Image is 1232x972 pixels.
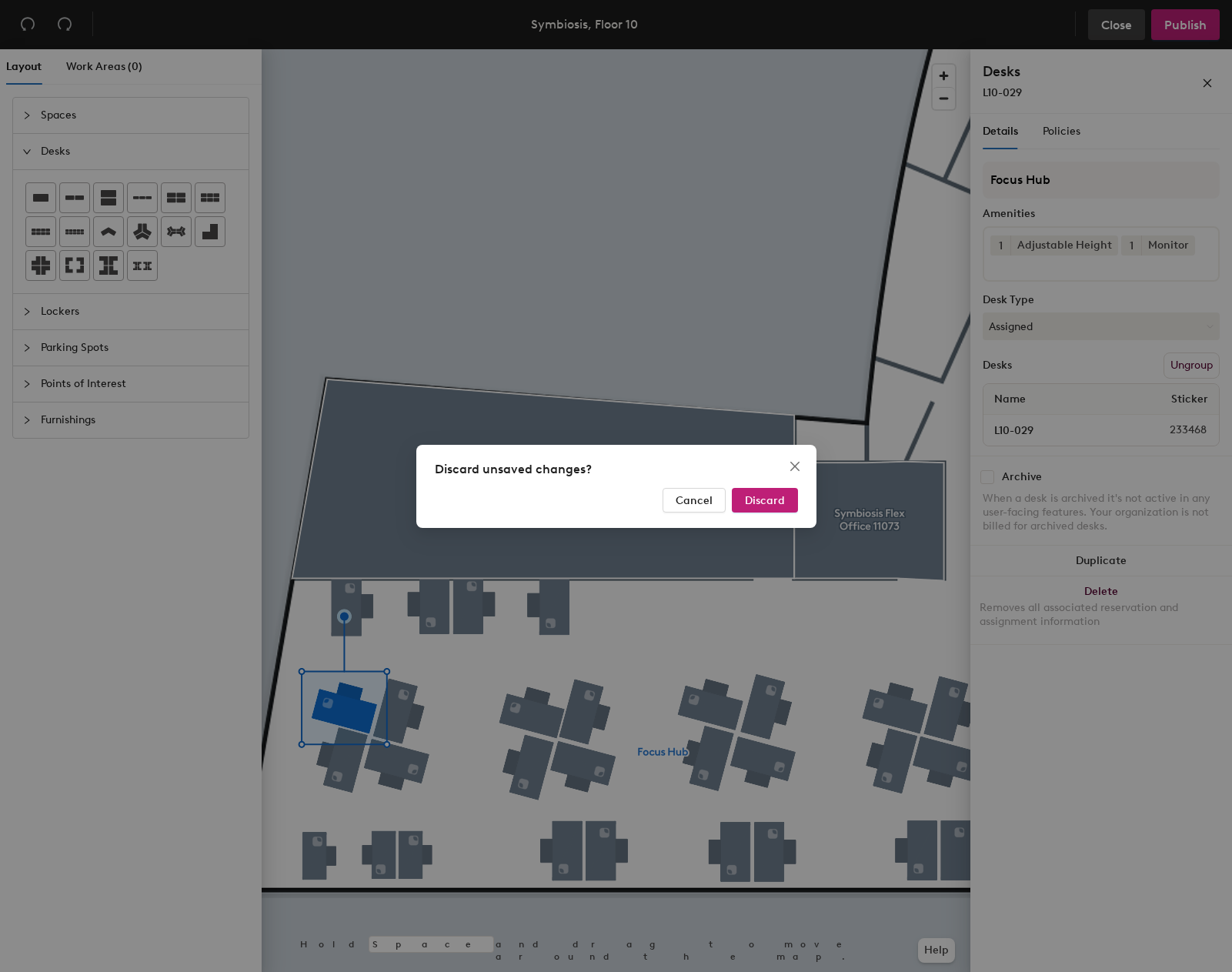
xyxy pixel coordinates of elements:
[783,454,807,479] button: Close
[789,460,801,473] span: close
[732,488,798,513] button: Discard
[745,493,785,506] span: Discard
[783,460,807,473] span: Close
[676,493,713,506] span: Cancel
[435,460,798,479] div: Discard unsaved changes?
[663,488,726,513] button: Cancel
